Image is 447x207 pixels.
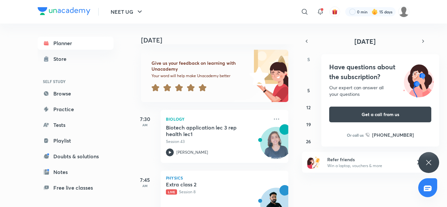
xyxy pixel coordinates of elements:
[303,102,314,112] button: October 12, 2025
[371,9,378,15] img: streak
[38,52,114,65] a: Store
[354,37,376,46] span: [DATE]
[329,107,431,122] button: Get a call from us
[327,163,408,169] p: Win a laptop, vouchers & more
[329,84,431,97] div: Our expert can answer all your questions
[132,184,158,188] p: AM
[307,56,310,62] abbr: Sunday
[307,156,320,169] img: referral
[38,87,114,100] a: Browse
[166,115,269,123] p: Biology
[329,62,431,82] h4: Have questions about the subscription?
[306,121,311,128] abbr: October 19, 2025
[227,50,288,102] img: feedback_image
[166,189,269,195] p: Session 8
[332,9,338,15] img: avatar
[38,7,90,15] img: Company Logo
[306,138,311,145] abbr: October 26, 2025
[166,124,247,137] h5: Biotech application lec 3 rep health lec1
[330,7,340,17] button: avatar
[306,104,311,111] abbr: October 12, 2025
[166,139,269,145] p: Session 43
[311,37,419,46] button: [DATE]
[38,103,114,116] a: Practice
[38,134,114,147] a: Playlist
[176,149,208,155] p: [PERSON_NAME]
[38,7,90,17] a: Company Logo
[166,176,283,180] p: Physics
[38,150,114,163] a: Doubts & solutions
[132,115,158,123] h5: 7:30
[38,37,114,50] a: Planner
[327,156,408,163] h6: Refer friends
[152,60,247,72] h6: Give us your feedback on learning with Unacademy
[166,181,247,188] h5: Extra class 2
[303,119,314,129] button: October 19, 2025
[107,5,148,18] button: NEET UG
[141,36,295,44] h4: [DATE]
[38,165,114,179] a: Notes
[372,131,414,138] h6: [PHONE_NUMBER]
[38,76,114,87] h6: SELF STUDY
[366,131,414,138] a: [PHONE_NUMBER]
[53,55,70,63] div: Store
[38,118,114,131] a: Tests
[132,123,158,127] p: AM
[398,6,409,17] img: Saniya Mustafa
[303,136,314,147] button: October 26, 2025
[152,73,247,78] p: Your word will help make Unacademy better
[307,87,310,94] abbr: October 5, 2025
[260,130,292,162] img: Avatar
[166,189,177,195] span: Live
[398,62,439,97] img: ttu_illustration_new.svg
[303,85,314,95] button: October 5, 2025
[132,176,158,184] h5: 7:45
[347,132,364,138] p: Or call us
[38,181,114,194] a: Free live classes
